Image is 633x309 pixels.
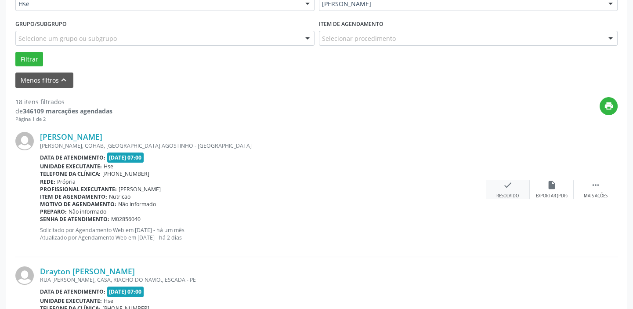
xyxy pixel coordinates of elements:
i:  [591,180,600,190]
b: Motivo de agendamento: [40,200,116,208]
span: Hse [104,163,113,170]
i: insert_drive_file [547,180,557,190]
span: [PHONE_NUMBER] [102,170,149,178]
span: Selecione um grupo ou subgrupo [18,34,117,43]
div: 18 itens filtrados [15,97,112,106]
button: Filtrar [15,52,43,67]
img: img [15,266,34,285]
span: Não informado [118,200,156,208]
span: M02856040 [111,215,141,223]
label: Item de agendamento [319,17,383,31]
b: Senha de atendimento: [40,215,109,223]
b: Telefone da clínica: [40,170,101,178]
b: Preparo: [40,208,67,215]
b: Rede: [40,178,55,185]
div: Página 1 de 2 [15,116,112,123]
b: Data de atendimento: [40,288,105,295]
strong: 346109 marcações agendadas [23,107,112,115]
b: Unidade executante: [40,297,102,305]
div: RUA [PERSON_NAME], CASA, RIACHO DO NAVIO., ESCADA - PE [40,276,486,284]
div: [PERSON_NAME], COHAB, [GEOGRAPHIC_DATA] AGOSTINHO - [GEOGRAPHIC_DATA] [40,142,486,149]
button: print [600,97,618,115]
span: Nutricao [109,193,130,200]
p: Solicitado por Agendamento Web em [DATE] - há um mês Atualizado por Agendamento Web em [DATE] - h... [40,226,486,241]
div: de [15,106,112,116]
span: [DATE] 07:00 [107,153,144,163]
b: Data de atendimento: [40,154,105,161]
i: print [604,101,614,111]
b: Profissional executante: [40,185,117,193]
span: Não informado [69,208,106,215]
span: Hse [104,297,113,305]
a: Drayton [PERSON_NAME] [40,266,135,276]
div: Resolvido [496,193,519,199]
button: Menos filtroskeyboard_arrow_up [15,73,73,88]
b: Unidade executante: [40,163,102,170]
i: check [503,180,513,190]
img: img [15,132,34,150]
b: Item de agendamento: [40,193,107,200]
label: Grupo/Subgrupo [15,17,67,31]
i: keyboard_arrow_up [59,75,69,85]
span: [PERSON_NAME] [119,185,161,193]
a: [PERSON_NAME] [40,132,102,142]
div: Exportar (PDF) [536,193,568,199]
div: Mais ações [584,193,608,199]
span: [DATE] 07:00 [107,287,144,297]
span: Selecionar procedimento [322,34,396,43]
span: Própria [57,178,76,185]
